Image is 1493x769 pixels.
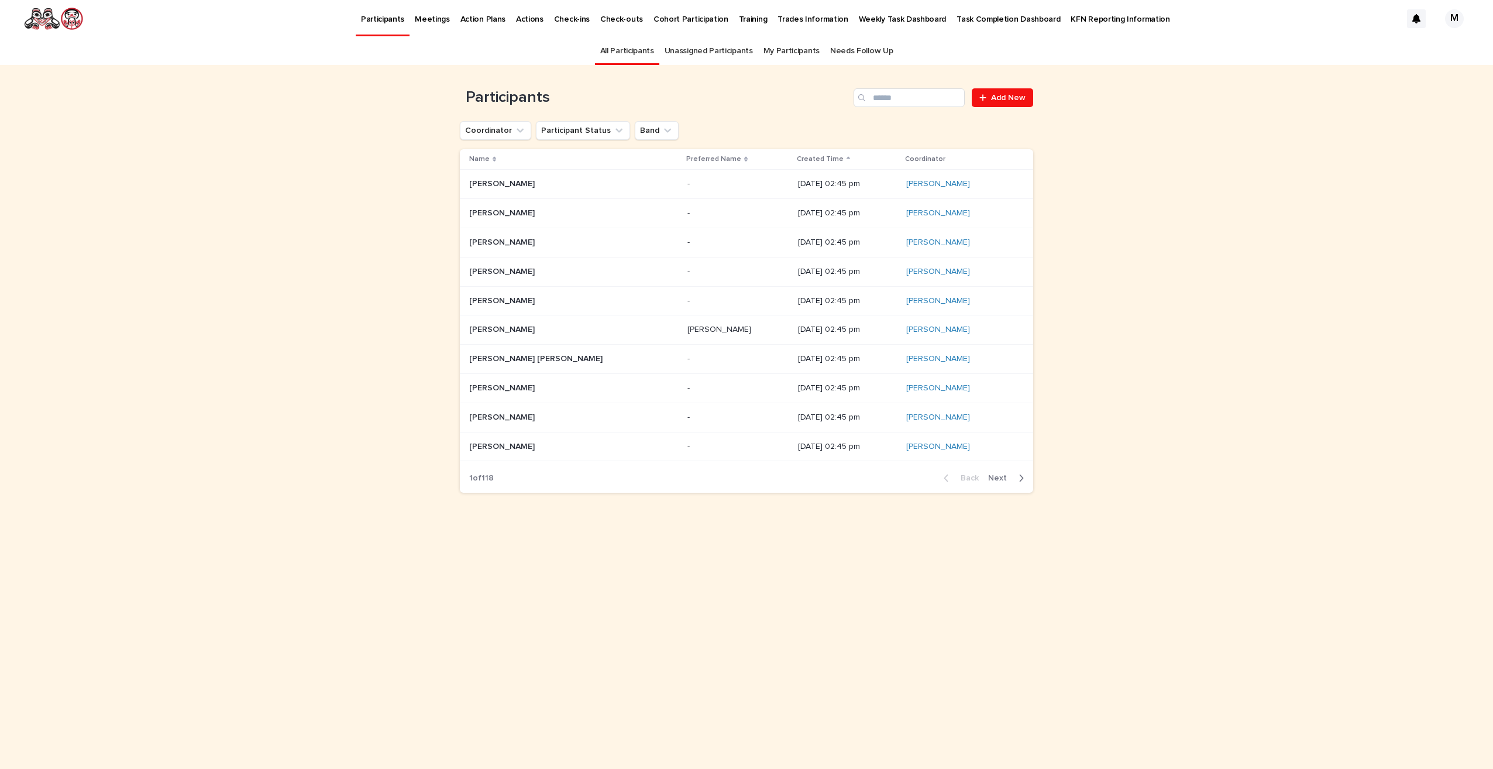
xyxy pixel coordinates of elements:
[469,322,537,335] p: [PERSON_NAME]
[687,206,692,218] p: -
[469,294,537,306] p: [PERSON_NAME]
[906,325,970,335] a: [PERSON_NAME]
[798,208,897,218] p: [DATE] 02:45 pm
[687,235,692,248] p: -
[460,315,1033,345] tr: [PERSON_NAME][PERSON_NAME] [PERSON_NAME][PERSON_NAME] [DATE] 02:45 pm[PERSON_NAME]
[600,37,654,65] a: All Participants
[469,440,537,452] p: [PERSON_NAME]
[906,296,970,306] a: [PERSON_NAME]
[954,474,979,482] span: Back
[906,383,970,393] a: [PERSON_NAME]
[687,177,692,189] p: -
[469,265,537,277] p: [PERSON_NAME]
[972,88,1033,107] a: Add New
[798,325,897,335] p: [DATE] 02:45 pm
[906,354,970,364] a: [PERSON_NAME]
[687,322,754,335] p: [PERSON_NAME]
[991,94,1026,102] span: Add New
[635,121,679,140] button: Band
[460,199,1033,228] tr: [PERSON_NAME][PERSON_NAME] -- [DATE] 02:45 pm[PERSON_NAME]
[798,383,897,393] p: [DATE] 02:45 pm
[460,257,1033,286] tr: [PERSON_NAME][PERSON_NAME] -- [DATE] 02:45 pm[PERSON_NAME]
[665,37,753,65] a: Unassigned Participants
[798,267,897,277] p: [DATE] 02:45 pm
[906,413,970,423] a: [PERSON_NAME]
[460,373,1033,403] tr: [PERSON_NAME][PERSON_NAME] -- [DATE] 02:45 pm[PERSON_NAME]
[460,170,1033,199] tr: [PERSON_NAME][PERSON_NAME] -- [DATE] 02:45 pm[PERSON_NAME]
[469,177,537,189] p: [PERSON_NAME]
[687,440,692,452] p: -
[460,345,1033,374] tr: [PERSON_NAME] [PERSON_NAME][PERSON_NAME] [PERSON_NAME] -- [DATE] 02:45 pm[PERSON_NAME]
[988,474,1014,482] span: Next
[906,208,970,218] a: [PERSON_NAME]
[460,403,1033,432] tr: [PERSON_NAME][PERSON_NAME] -- [DATE] 02:45 pm[PERSON_NAME]
[460,464,503,493] p: 1 of 118
[798,354,897,364] p: [DATE] 02:45 pm
[763,37,820,65] a: My Participants
[906,267,970,277] a: [PERSON_NAME]
[797,153,844,166] p: Created Time
[686,153,741,166] p: Preferred Name
[687,265,692,277] p: -
[830,37,893,65] a: Needs Follow Up
[906,442,970,452] a: [PERSON_NAME]
[798,442,897,452] p: [DATE] 02:45 pm
[460,121,531,140] button: Coordinator
[798,238,897,248] p: [DATE] 02:45 pm
[905,153,945,166] p: Coordinator
[460,228,1033,257] tr: [PERSON_NAME][PERSON_NAME] -- [DATE] 02:45 pm[PERSON_NAME]
[23,7,84,30] img: rNyI97lYS1uoOg9yXW8k
[469,381,537,393] p: [PERSON_NAME]
[906,238,970,248] a: [PERSON_NAME]
[798,179,897,189] p: [DATE] 02:45 pm
[469,352,605,364] p: [PERSON_NAME] [PERSON_NAME]
[983,473,1033,483] button: Next
[687,352,692,364] p: -
[906,179,970,189] a: [PERSON_NAME]
[854,88,965,107] input: Search
[469,410,537,423] p: [PERSON_NAME]
[469,206,537,218] p: [PERSON_NAME]
[460,88,849,107] h1: Participants
[934,473,983,483] button: Back
[798,296,897,306] p: [DATE] 02:45 pm
[1445,9,1464,28] div: M
[687,410,692,423] p: -
[469,235,537,248] p: [PERSON_NAME]
[687,294,692,306] p: -
[536,121,630,140] button: Participant Status
[460,286,1033,315] tr: [PERSON_NAME][PERSON_NAME] -- [DATE] 02:45 pm[PERSON_NAME]
[460,432,1033,461] tr: [PERSON_NAME][PERSON_NAME] -- [DATE] 02:45 pm[PERSON_NAME]
[687,381,692,393] p: -
[469,153,490,166] p: Name
[798,413,897,423] p: [DATE] 02:45 pm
